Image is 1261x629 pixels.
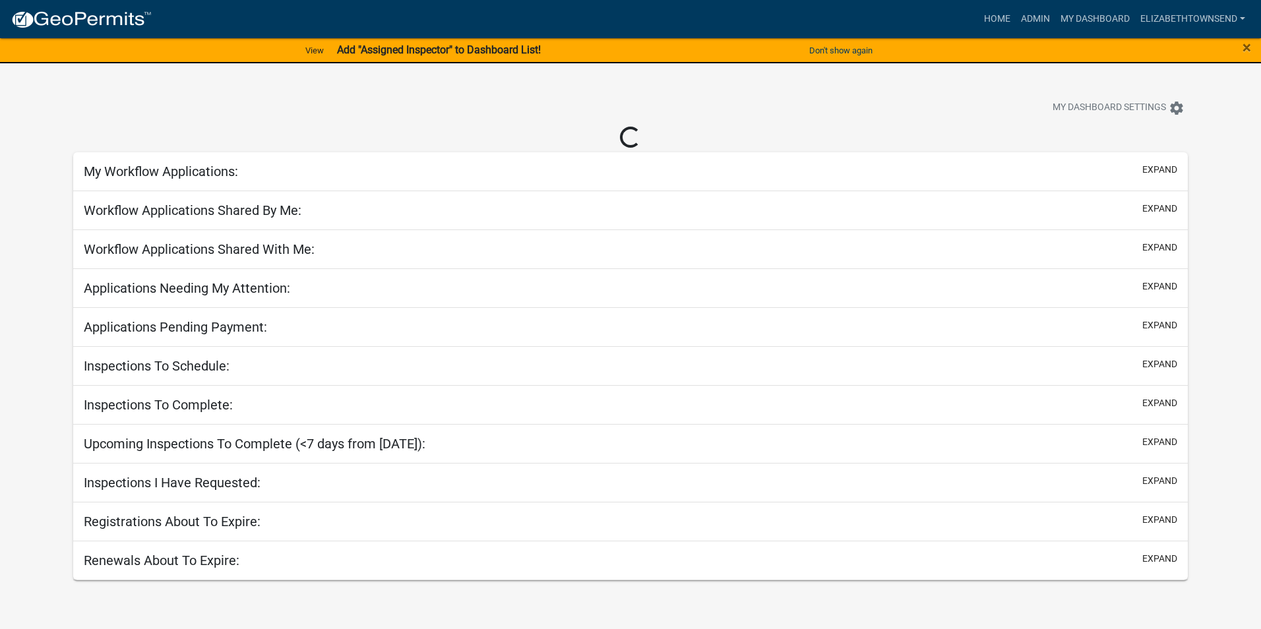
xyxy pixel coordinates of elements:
[337,44,541,56] strong: Add "Assigned Inspector" to Dashboard List!
[84,397,233,413] h5: Inspections To Complete:
[1142,163,1177,177] button: expand
[1243,38,1251,57] span: ×
[1142,513,1177,527] button: expand
[1142,202,1177,216] button: expand
[1243,40,1251,55] button: Close
[1142,435,1177,449] button: expand
[84,202,301,218] h5: Workflow Applications Shared By Me:
[84,436,425,452] h5: Upcoming Inspections To Complete (<7 days from [DATE]):
[84,241,315,257] h5: Workflow Applications Shared With Me:
[84,280,290,296] h5: Applications Needing My Attention:
[300,40,329,61] a: View
[84,475,261,491] h5: Inspections I Have Requested:
[1142,241,1177,255] button: expand
[1053,100,1166,116] span: My Dashboard Settings
[1142,474,1177,488] button: expand
[1142,357,1177,371] button: expand
[84,358,230,374] h5: Inspections To Schedule:
[804,40,878,61] button: Don't show again
[84,319,267,335] h5: Applications Pending Payment:
[1135,7,1250,32] a: ElizabethTownsend
[1016,7,1055,32] a: Admin
[84,553,239,568] h5: Renewals About To Expire:
[84,164,238,179] h5: My Workflow Applications:
[1142,318,1177,332] button: expand
[979,7,1016,32] a: Home
[1055,7,1135,32] a: My Dashboard
[1142,280,1177,293] button: expand
[1169,100,1184,116] i: settings
[1042,95,1195,121] button: My Dashboard Settingssettings
[84,514,261,529] h5: Registrations About To Expire:
[1142,552,1177,566] button: expand
[1142,396,1177,410] button: expand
